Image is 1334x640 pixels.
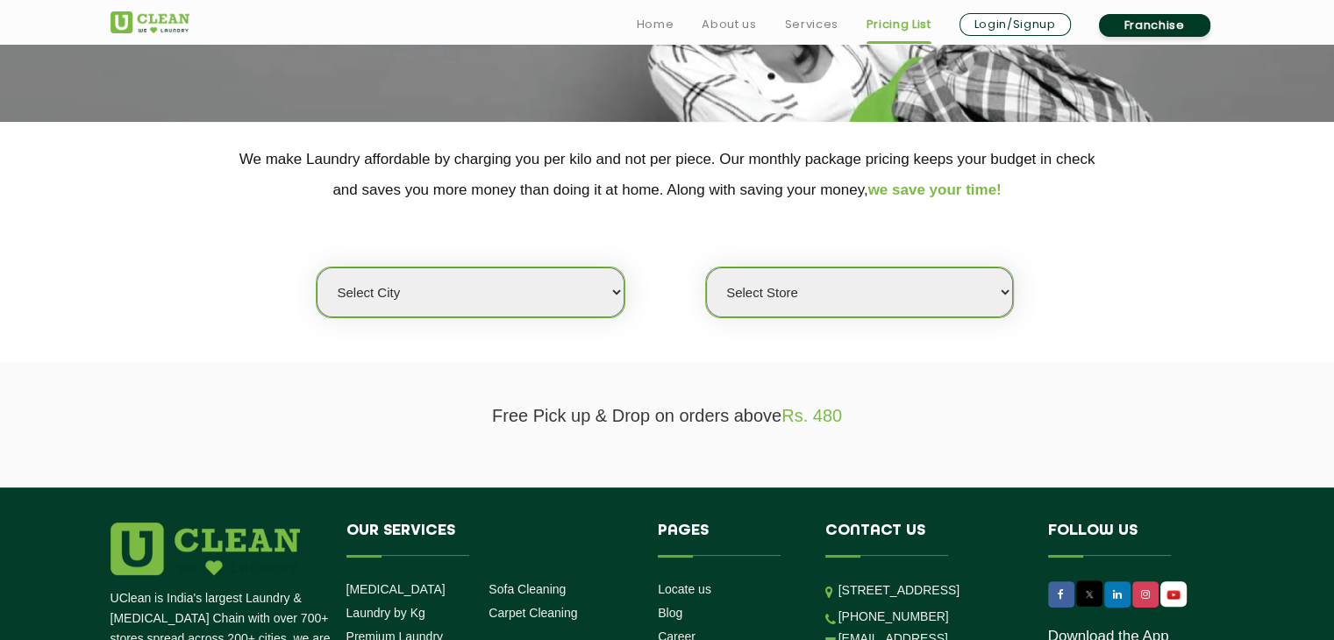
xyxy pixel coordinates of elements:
img: UClean Laundry and Dry Cleaning [1162,586,1185,604]
p: [STREET_ADDRESS] [838,580,1022,601]
span: Rs. 480 [781,406,842,425]
a: Home [637,14,674,35]
a: [MEDICAL_DATA] [346,582,446,596]
a: Locate us [658,582,711,596]
a: Franchise [1099,14,1210,37]
a: Laundry by Kg [346,606,425,620]
a: Pricing List [867,14,931,35]
a: Blog [658,606,682,620]
h4: Our Services [346,523,632,556]
a: Sofa Cleaning [489,582,566,596]
img: UClean Laundry and Dry Cleaning [111,11,189,33]
a: About us [702,14,756,35]
span: we save your time! [868,181,1002,198]
img: logo.png [111,523,300,575]
p: Free Pick up & Drop on orders above [111,406,1224,426]
h4: Contact us [825,523,1022,556]
a: Login/Signup [959,13,1071,36]
a: Services [784,14,838,35]
a: [PHONE_NUMBER] [838,609,949,623]
h4: Pages [658,523,799,556]
p: We make Laundry affordable by charging you per kilo and not per piece. Our monthly package pricin... [111,144,1224,205]
a: Carpet Cleaning [489,606,577,620]
h4: Follow us [1048,523,1202,556]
